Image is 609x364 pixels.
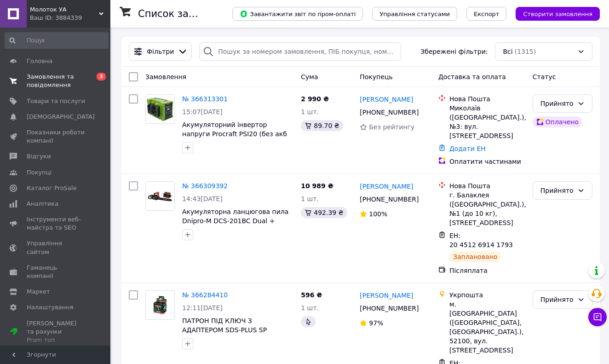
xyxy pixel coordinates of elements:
[474,11,500,17] span: Експорт
[449,300,525,355] div: м. [GEOGRAPHIC_DATA] ([GEOGRAPHIC_DATA], [GEOGRAPHIC_DATA].), 52100, вул. [STREET_ADDRESS]
[449,145,486,152] a: Додати ЕН
[449,94,525,104] div: Нова Пошта
[360,182,413,191] a: [PERSON_NAME]
[182,195,223,202] span: 14:43[DATE]
[540,98,574,109] div: Прийнято
[27,57,52,65] span: Головна
[369,210,387,218] span: 100%
[360,73,392,81] span: Покупець
[449,232,513,248] span: ЕН: 20 4512 6914 1793
[372,7,457,21] button: Управління статусами
[5,32,109,49] input: Пошук
[360,291,413,300] a: [PERSON_NAME]
[449,266,525,275] div: Післяплата
[182,121,287,147] a: Акумуляторний інвертор напруги Procraft PSI20 (без акб та зп)
[540,295,574,305] div: Прийнято
[27,113,95,121] span: [DEMOGRAPHIC_DATA]
[182,182,228,190] a: № 366309392
[358,193,420,206] div: [PHONE_NUMBER]
[503,47,512,56] span: Всі
[27,73,85,89] span: Замовлення та повідомлення
[27,152,51,161] span: Відгуки
[182,317,267,334] a: ПАТРОН ПІД КЛЮЧ З АДАПТЕРОМ SDS-PLUS SP
[515,48,536,55] span: (1315)
[301,195,319,202] span: 1 шт.
[449,181,525,191] div: Нова Пошта
[27,239,85,256] span: Управління сайтом
[27,288,50,296] span: Маркет
[360,95,413,104] a: [PERSON_NAME]
[182,95,228,103] a: № 366313301
[449,290,525,300] div: Укрпошта
[533,73,556,81] span: Статус
[301,207,347,218] div: 492.39 ₴
[449,104,525,140] div: Миколаїв ([GEOGRAPHIC_DATA].), №3: вул. [STREET_ADDRESS]
[240,10,356,18] span: Завантажити звіт по пром-оплаті
[182,208,292,252] a: Акумуляторна ланцюгова пила Dnipro-M DCS-201BC Dual + Акумуляторна батарея BP-240 (2 шт.) + Заряд...
[516,7,600,21] button: Створити замовлення
[145,181,175,211] a: Фото товару
[438,73,506,81] span: Доставка та оплата
[379,11,450,17] span: Управління статусами
[301,95,329,103] span: 2 990 ₴
[146,95,174,123] img: Фото товару
[27,128,85,145] span: Показники роботи компанії
[358,302,420,315] div: [PHONE_NUMBER]
[182,108,223,116] span: 15:07[DATE]
[301,108,319,116] span: 1 шт.
[30,14,110,22] div: Ваш ID: 3884339
[301,120,343,131] div: 89.70 ₴
[30,6,99,14] span: Молоток УА
[145,94,175,124] a: Фото товару
[138,8,231,19] h1: Список замовлень
[199,42,401,61] input: Пошук за номером замовлення, ПІБ покупця, номером телефону, Email, номером накладної
[420,47,488,56] span: Збережені фільтри:
[301,304,319,312] span: 1 шт.
[449,251,501,262] div: Заплановано
[182,304,223,312] span: 12:11[DATE]
[301,73,318,81] span: Cума
[27,303,74,312] span: Налаштування
[145,73,186,81] span: Замовлення
[27,184,76,192] span: Каталог ProSale
[588,308,607,326] button: Чат з покупцем
[27,168,52,177] span: Покупці
[232,7,363,21] button: Завантажити звіт по пром-оплаті
[147,47,174,56] span: Фільтри
[27,200,58,208] span: Аналітика
[145,290,175,320] a: Фото товару
[523,11,592,17] span: Створити замовлення
[358,106,420,119] div: [PHONE_NUMBER]
[27,215,85,232] span: Інструменти веб-майстра та SEO
[182,291,228,299] a: № 366284410
[27,97,85,105] span: Товари та послуги
[97,73,106,81] span: 3
[540,185,574,196] div: Прийнято
[27,336,85,344] div: Prom топ
[449,191,525,227] div: г. Балаклея ([GEOGRAPHIC_DATA].), №1 (до 10 кг), [STREET_ADDRESS]
[506,10,600,17] a: Створити замовлення
[146,182,174,210] img: Фото товару
[146,296,174,315] img: Фото товару
[449,157,525,166] div: Оплатити частинами
[533,116,582,127] div: Оплачено
[27,319,85,345] span: [PERSON_NAME] та рахунки
[466,7,507,21] button: Експорт
[369,319,383,327] span: 97%
[369,123,414,131] span: Без рейтингу
[27,264,85,280] span: Гаманець компанії
[301,182,333,190] span: 10 989 ₴
[301,291,322,299] span: 596 ₴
